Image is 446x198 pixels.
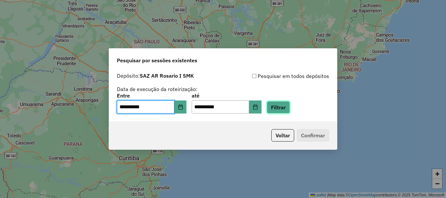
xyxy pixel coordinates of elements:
[117,85,198,93] label: Data de execução da roteirização:
[271,129,294,142] button: Voltar
[117,56,197,64] span: Pesquisar por sessões existentes
[117,92,186,99] label: Entre
[192,92,261,99] label: até
[223,72,329,80] div: Pesquisar em todos depósitos
[249,100,262,114] button: Choose Date
[140,72,194,79] strong: SAZ AR Rosario I SMK
[117,72,194,80] label: Depósito:
[174,100,187,114] button: Choose Date
[267,101,290,114] button: Filtrar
